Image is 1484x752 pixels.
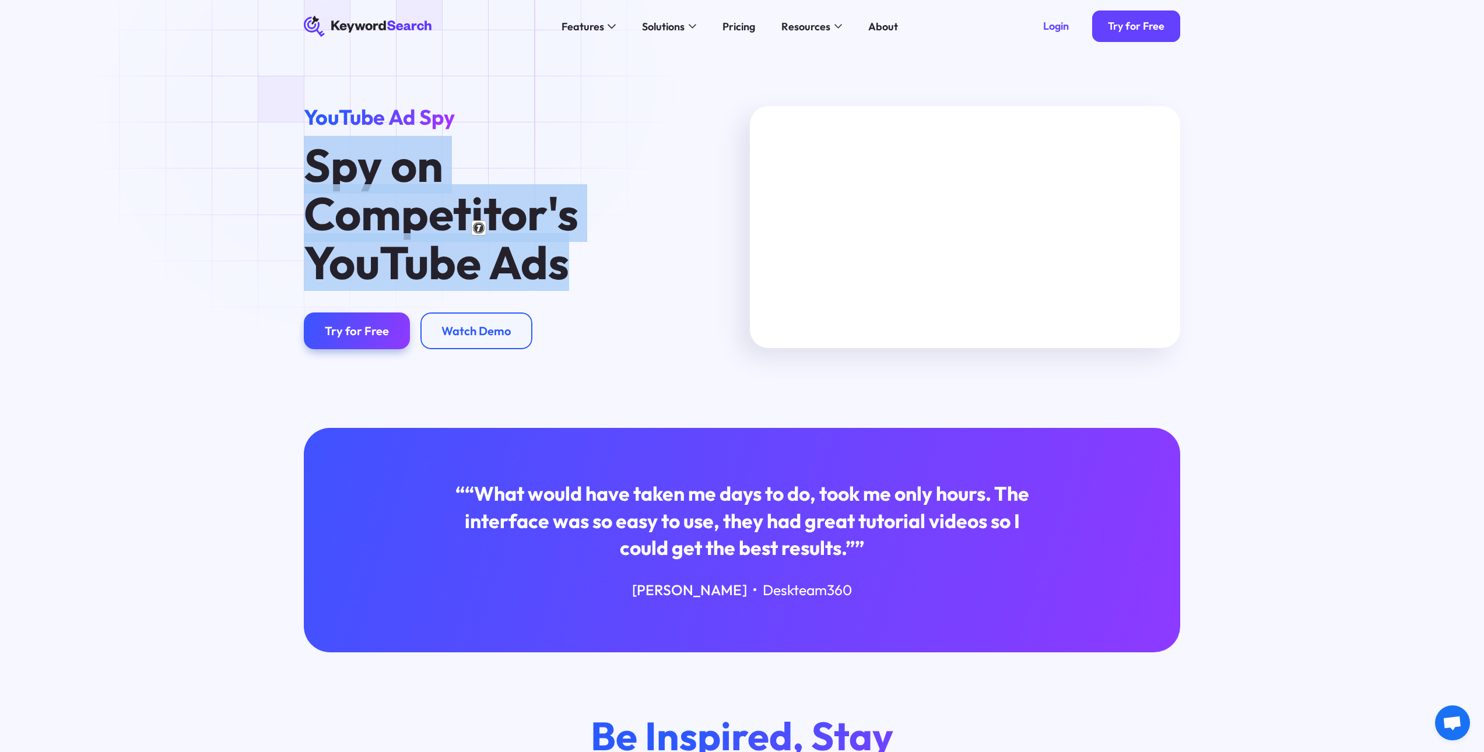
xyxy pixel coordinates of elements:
[1092,10,1180,42] a: Try for Free
[750,106,1180,348] iframe: Spy on Your Competitor's Keywords & YouTube Ads (Free Trial Link Below)
[562,19,604,34] div: Features
[1435,705,1470,740] a: 开放式聊天
[632,580,747,600] div: [PERSON_NAME]
[471,220,486,236] img: 点击展开翻译结果
[1043,20,1069,33] div: Login
[715,16,763,37] a: Pricing
[861,16,906,37] a: About
[1108,20,1164,33] div: Try for Free
[868,19,898,34] div: About
[722,19,755,34] div: Pricing
[304,104,455,130] span: YouTube Ad Spy
[325,324,389,338] div: Try for Free
[441,324,511,338] div: Watch Demo
[781,19,830,34] div: Resources
[1027,10,1085,42] a: Login
[763,580,852,600] div: Deskteam360
[448,480,1036,561] div: ““What would have taken me days to do, took me only hours. The interface was so easy to use, they...
[642,19,685,34] div: Solutions
[304,140,682,286] h1: Spy on Competitor's YouTube Ads
[304,312,410,349] a: Try for Free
